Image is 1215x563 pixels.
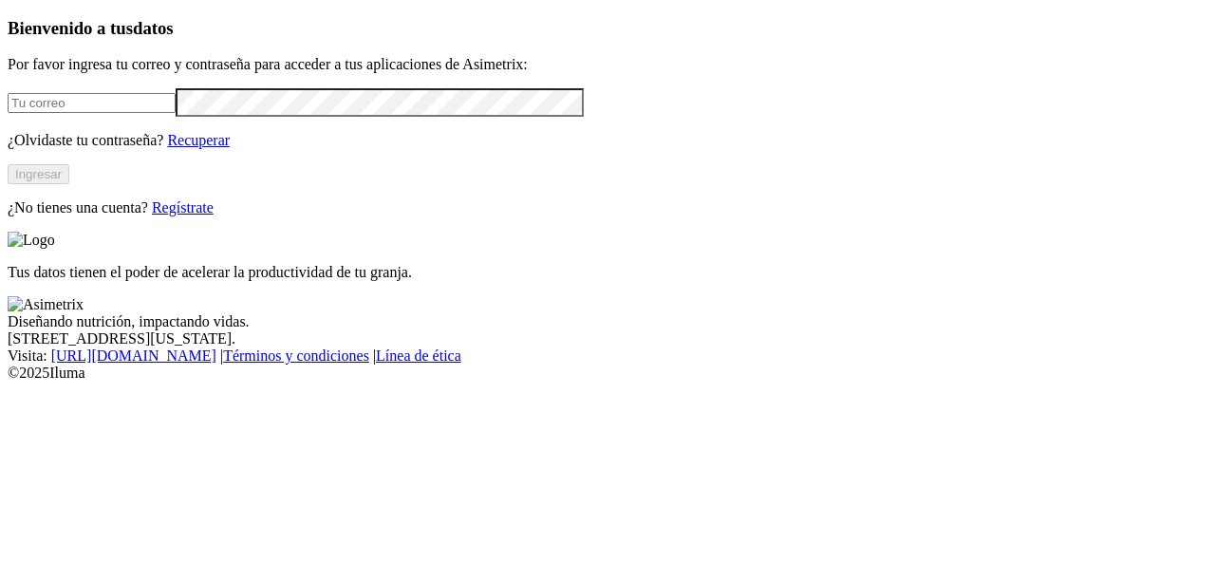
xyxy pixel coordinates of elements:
p: ¿Olvidaste tu contraseña? [8,132,1207,149]
p: Tus datos tienen el poder de acelerar la productividad de tu granja. [8,264,1207,281]
div: Visita : | | [8,347,1207,365]
img: Asimetrix [8,296,84,313]
div: [STREET_ADDRESS][US_STATE]. [8,330,1207,347]
div: © 2025 Iluma [8,365,1207,382]
a: Regístrate [152,199,214,216]
div: Diseñando nutrición, impactando vidas. [8,313,1207,330]
a: Términos y condiciones [223,347,369,364]
img: Logo [8,232,55,249]
input: Tu correo [8,93,176,113]
a: Recuperar [167,132,230,148]
button: Ingresar [8,164,69,184]
a: Línea de ética [376,347,461,364]
a: [URL][DOMAIN_NAME] [51,347,216,364]
h3: Bienvenido a tus [8,18,1207,39]
p: ¿No tienes una cuenta? [8,199,1207,216]
span: datos [133,18,174,38]
p: Por favor ingresa tu correo y contraseña para acceder a tus aplicaciones de Asimetrix: [8,56,1207,73]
